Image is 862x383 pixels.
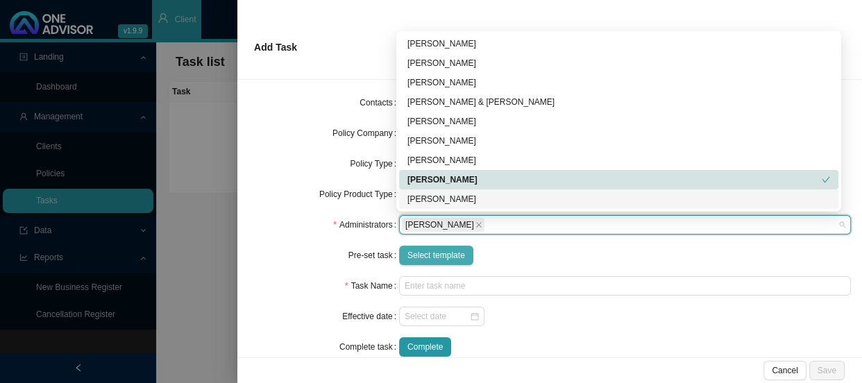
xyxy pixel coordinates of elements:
[405,309,469,323] input: Select date
[332,124,399,143] label: Policy Company
[399,73,838,92] div: Adrianna Carvalho
[345,276,399,296] label: Task Name
[407,37,830,51] div: [PERSON_NAME]
[407,114,830,128] div: [PERSON_NAME]
[407,192,830,206] div: [PERSON_NAME]
[407,134,830,148] div: [PERSON_NAME]
[254,40,297,55] p: Add Task
[763,361,806,380] button: Cancel
[399,92,838,112] div: SB Smith & Bormann CC
[402,218,484,232] span: Daniela Malherbe
[407,340,443,354] span: Complete
[407,173,822,187] div: [PERSON_NAME]
[399,112,838,131] div: Lynn van der Merwe
[360,93,399,112] label: Contacts
[399,170,838,189] div: Daniela Malherbe
[399,53,838,73] div: Joanne Bormann
[399,131,838,151] div: Sarah-Lee Clements
[399,276,851,296] input: Enter task name
[399,337,451,357] button: Complete
[339,337,399,357] label: Complete task
[407,95,830,109] div: [PERSON_NAME] & [PERSON_NAME]
[399,189,838,209] div: Dean van Niekerk
[319,185,399,204] label: Policy Product Type
[475,221,482,228] span: close
[399,151,838,170] div: Bryce Combrink
[342,307,399,326] label: Effective date
[399,246,473,265] button: Select template
[407,76,830,90] div: [PERSON_NAME]
[809,361,845,380] button: Save
[405,219,474,231] span: [PERSON_NAME]
[399,34,838,53] div: Marc Bormann
[350,154,400,173] label: Policy Type
[407,56,830,70] div: [PERSON_NAME]
[407,153,830,167] div: [PERSON_NAME]
[407,248,465,262] span: Select template
[822,176,830,184] span: check
[333,215,399,235] label: Administrators
[772,364,797,377] span: Cancel
[348,246,399,265] label: Pre-set task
